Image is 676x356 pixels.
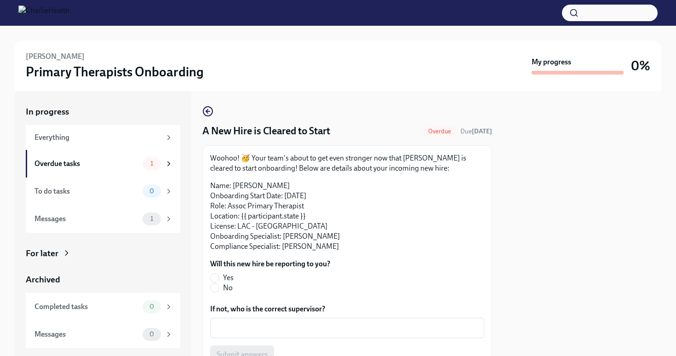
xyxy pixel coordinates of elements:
a: Overdue tasks1 [26,150,180,178]
div: Messages [34,214,139,224]
p: Name: [PERSON_NAME] Onboarding Start Date: [DATE] Role: Assoc Primary Therapist Location: {{ part... [210,181,484,252]
label: Will this new hire be reporting to you? [210,259,330,269]
span: Yes [223,273,234,283]
span: 0 [144,331,160,338]
a: Messages0 [26,321,180,348]
p: Woohoo! 🥳 Your team's about to get even stronger now that [PERSON_NAME] is cleared to start onboa... [210,153,484,173]
div: Everything [34,132,161,143]
a: Archived [26,274,180,286]
img: CharlieHealth [18,6,69,20]
span: 1 [145,215,159,222]
a: Everything [26,125,180,150]
a: Completed tasks0 [26,293,180,321]
span: Overdue [423,128,457,135]
span: Due [460,127,492,135]
h3: Primary Therapists Onboarding [26,63,204,80]
span: 1 [145,160,159,167]
div: For later [26,247,58,259]
strong: My progress [532,57,571,67]
a: To do tasks0 [26,178,180,205]
div: Overdue tasks [34,159,139,169]
span: 0 [144,188,160,195]
h4: A New Hire is Cleared to Start [202,124,330,138]
a: For later [26,247,180,259]
label: If not, who is the correct supervisor? [210,304,484,314]
div: Completed tasks [34,302,139,312]
span: August 2nd, 2025 07:00 [460,127,492,136]
h6: [PERSON_NAME] [26,52,85,62]
h3: 0% [631,57,650,74]
a: Messages1 [26,205,180,233]
div: Messages [34,329,139,339]
div: To do tasks [34,186,139,196]
a: In progress [26,106,180,118]
strong: [DATE] [472,127,492,135]
span: 0 [144,303,160,310]
span: No [223,283,233,293]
